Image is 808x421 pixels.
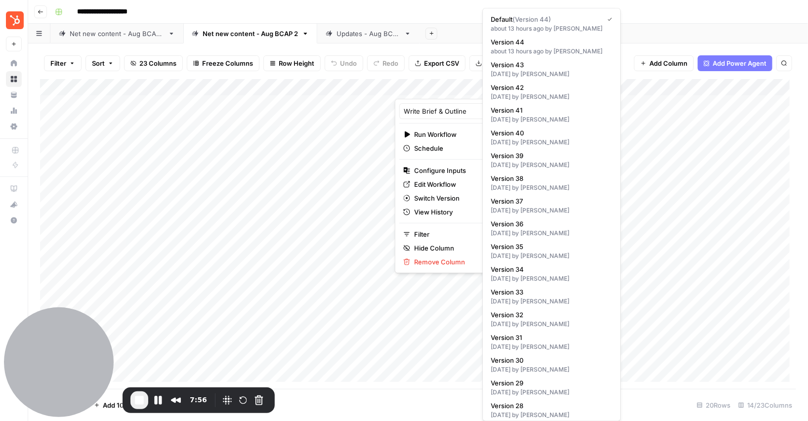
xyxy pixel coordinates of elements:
span: Switch Version [414,193,491,203]
div: [DATE] by [PERSON_NAME] [491,161,612,169]
span: ( Version 44 ) [512,15,551,23]
div: [DATE] by [PERSON_NAME] [491,115,612,124]
div: [DATE] by [PERSON_NAME] [491,252,612,260]
span: Version 35 [491,242,608,252]
span: Default [491,14,599,24]
div: [DATE] by [PERSON_NAME] [491,365,612,374]
span: Version 39 [491,151,608,161]
div: [DATE] by [PERSON_NAME] [491,274,612,283]
div: [DATE] by [PERSON_NAME] [491,206,612,215]
span: Version 42 [491,83,608,92]
div: [DATE] by [PERSON_NAME] [491,70,612,79]
div: [DATE] by [PERSON_NAME] [491,411,612,420]
span: Version 33 [491,287,608,297]
div: [DATE] by [PERSON_NAME] [491,342,612,351]
div: about 13 hours ago by [PERSON_NAME] [491,24,612,33]
span: Version 32 [491,310,608,320]
div: [DATE] by [PERSON_NAME] [491,320,612,329]
span: Version 40 [491,128,608,138]
span: Version 30 [491,355,608,365]
div: about 13 hours ago by [PERSON_NAME] [491,47,612,56]
span: Version 43 [491,60,608,70]
span: Version 29 [491,378,608,388]
div: [DATE] by [PERSON_NAME] [491,297,612,306]
span: Version 38 [491,173,608,183]
div: [DATE] by [PERSON_NAME] [491,138,612,147]
span: Version 36 [491,219,608,229]
span: Version 28 [491,401,608,411]
span: Version 44 [491,37,608,47]
div: [DATE] by [PERSON_NAME] [491,92,612,101]
span: Version 37 [491,196,608,206]
div: [DATE] by [PERSON_NAME] [491,183,612,192]
span: Version 34 [491,264,608,274]
div: [DATE] by [PERSON_NAME] [491,229,612,238]
div: [DATE] by [PERSON_NAME] [491,388,612,397]
span: Version 31 [491,333,608,342]
span: Version 41 [491,105,608,115]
